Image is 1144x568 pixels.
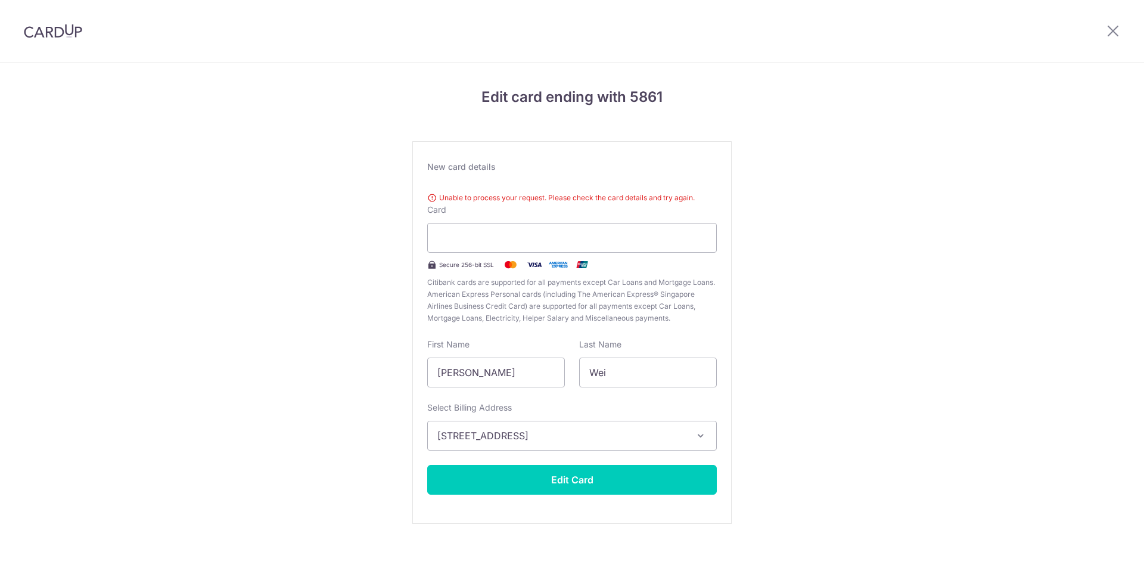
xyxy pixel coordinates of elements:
[427,277,717,324] span: Citibank cards are supported for all payments except Car Loans and Mortgage Loans. American Expre...
[427,192,717,204] div: Unable to process your request. Please check the card details and try again.
[437,429,685,443] span: [STREET_ADDRESS]
[437,231,707,245] iframe: Secure card payment input frame
[427,358,565,387] input: Cardholder First Name
[427,402,512,414] label: Select Billing Address
[412,86,732,108] h4: Edit card ending with 5861
[427,421,717,451] button: [STREET_ADDRESS]
[570,257,594,272] img: .alt.unionpay
[579,358,717,387] input: Cardholder Last Name
[579,339,621,350] label: Last Name
[499,257,523,272] img: Mastercard
[427,161,717,173] div: New card details
[427,339,470,350] label: First Name
[24,24,82,38] img: CardUp
[1068,532,1132,562] iframe: Opens a widget where you can find more information
[427,204,446,216] label: Card
[439,260,494,269] span: Secure 256-bit SSL
[546,257,570,272] img: .alt.amex
[523,257,546,272] img: Visa
[427,465,717,495] button: Edit Card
